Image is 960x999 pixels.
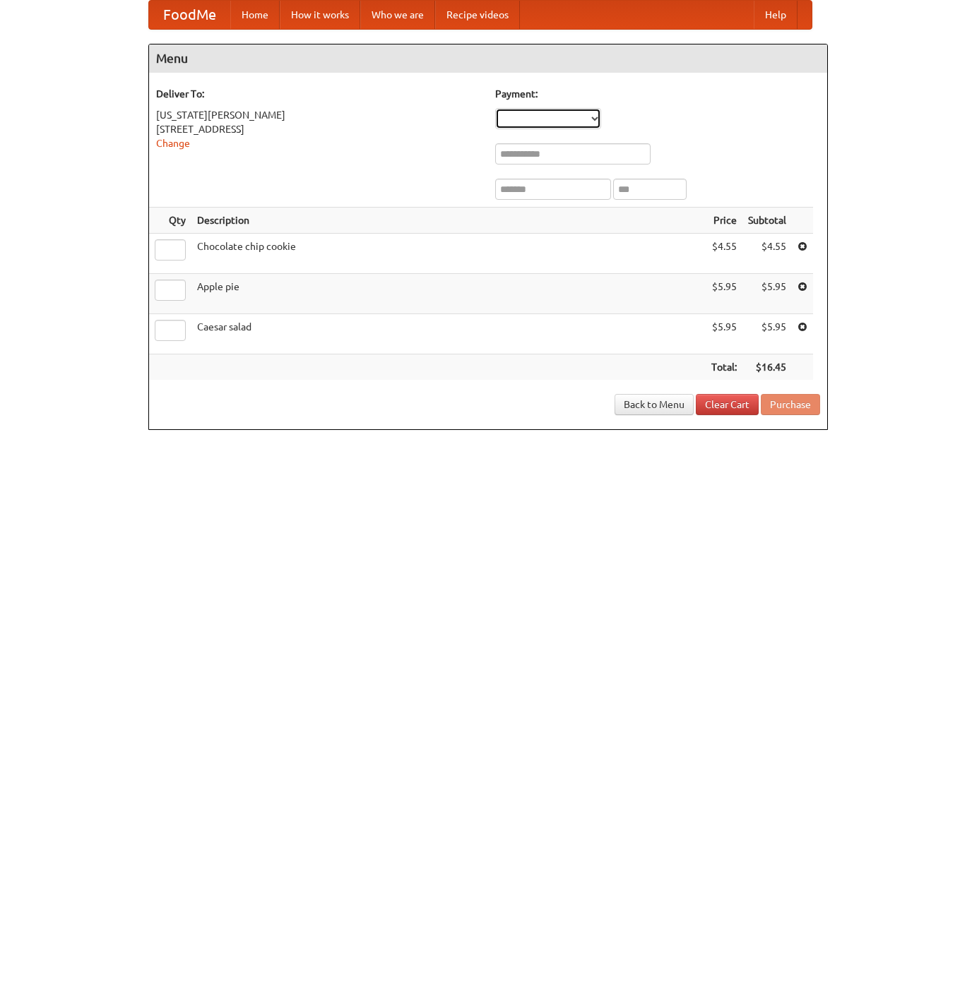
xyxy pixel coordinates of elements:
h5: Deliver To: [156,87,481,101]
td: Apple pie [191,274,706,314]
th: Price [706,208,742,234]
td: $4.55 [742,234,792,274]
th: Description [191,208,706,234]
a: Who we are [360,1,435,29]
a: Back to Menu [615,394,694,415]
a: How it works [280,1,360,29]
th: Qty [149,208,191,234]
button: Purchase [761,394,820,415]
a: FoodMe [149,1,230,29]
a: Help [754,1,798,29]
a: Home [230,1,280,29]
a: Change [156,138,190,149]
h5: Payment: [495,87,820,101]
td: $5.95 [742,274,792,314]
div: [STREET_ADDRESS] [156,122,481,136]
div: [US_STATE][PERSON_NAME] [156,108,481,122]
td: $5.95 [706,314,742,354]
th: Subtotal [742,208,792,234]
th: Total: [706,354,742,381]
td: $5.95 [742,314,792,354]
td: Chocolate chip cookie [191,234,706,274]
h4: Menu [149,44,827,73]
td: $5.95 [706,274,742,314]
td: $4.55 [706,234,742,274]
a: Clear Cart [696,394,759,415]
th: $16.45 [742,354,792,381]
a: Recipe videos [435,1,520,29]
td: Caesar salad [191,314,706,354]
